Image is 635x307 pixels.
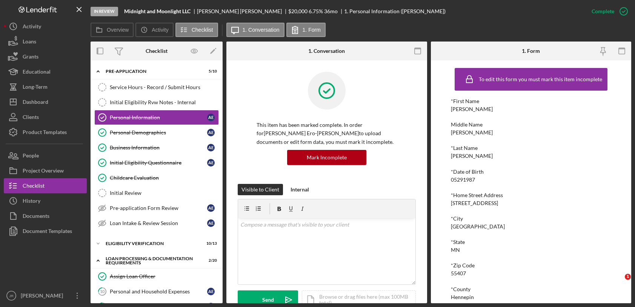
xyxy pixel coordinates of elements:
div: In Review [91,7,118,16]
a: Long-Term [4,79,87,94]
button: Loans [4,34,87,49]
div: [PERSON_NAME] [451,153,493,159]
button: Documents [4,208,87,224]
label: Overview [107,27,129,33]
div: Product Templates [23,125,67,142]
button: Document Templates [4,224,87,239]
div: *Date of Birth [451,169,611,175]
div: Complete [592,4,614,19]
div: Checklist [146,48,168,54]
a: Checklist [4,178,87,193]
button: 1. Conversation [226,23,284,37]
a: Loan Intake & Review SessionAE [94,216,219,231]
div: Checklist [23,178,45,195]
button: Educational [4,64,87,79]
div: *State [451,239,611,245]
div: People [23,148,39,165]
div: Personal Information [110,114,207,120]
button: Checklist [175,23,218,37]
div: Long-Term [23,79,48,96]
div: Personal Demographics [110,130,207,136]
div: [STREET_ADDRESS] [451,200,498,206]
div: [PERSON_NAME] [19,288,68,305]
button: Dashboard [4,94,87,110]
label: Checklist [192,27,213,33]
div: Hennepin [451,294,474,300]
div: Visible to Client [241,184,279,195]
div: Clients [23,110,39,127]
button: Activity [4,19,87,34]
div: *Last Name [451,145,611,151]
div: 1. Form [522,48,540,54]
button: Mark Incomplete [287,150,366,165]
div: 6.75 % [309,8,323,14]
div: Pre-Application [106,69,198,74]
div: [GEOGRAPHIC_DATA] [451,224,505,230]
div: 10 / 13 [203,241,217,246]
div: 1. Personal Information ([PERSON_NAME]) [344,8,446,14]
p: This item has been marked complete. In order for [PERSON_NAME] Ero-[PERSON_NAME] to upload docume... [257,121,397,146]
div: Project Overview [23,163,64,180]
div: Initial Eligibility Questionnaire [110,160,207,166]
div: Internal [291,184,309,195]
div: Loan Processing & Documentation Requirements [106,256,198,265]
button: History [4,193,87,208]
button: Project Overview [4,163,87,178]
label: Activity [152,27,168,33]
div: A E [207,204,215,212]
button: Clients [4,110,87,125]
button: People [4,148,87,163]
a: Assign Loan Officer [94,269,219,284]
div: Business Information [110,145,207,151]
div: 1. Conversation [308,48,345,54]
div: *First Name [451,98,611,104]
div: [PERSON_NAME] [451,130,493,136]
div: To edit this form you must mark this item incomplete [479,76,602,82]
div: Middle Name [451,122,611,128]
button: 1. Form [286,23,326,37]
div: Dashboard [23,94,48,111]
a: Grants [4,49,87,64]
div: 36 mo [324,8,338,14]
div: 05291987 [451,177,475,183]
label: 1. Conversation [243,27,280,33]
span: 1 [625,274,631,280]
a: Personal DemographicsAE [94,125,219,140]
div: Loan Intake & Review Session [110,220,207,226]
div: [PERSON_NAME] [451,106,493,112]
div: [PERSON_NAME] [PERSON_NAME] [197,8,288,14]
div: A E [207,144,215,151]
div: Documents [23,208,49,225]
div: Personal and Household Expenses [110,288,207,295]
iframe: Intercom live chat [609,274,627,292]
div: 2 / 20 [203,258,217,263]
a: Initial Review [94,185,219,201]
div: Initial Review [110,190,218,196]
button: Visible to Client [238,184,283,195]
button: Complete [584,4,631,19]
div: Assign Loan Officer [110,273,218,279]
div: Document Templates [23,224,72,241]
div: 55407 [451,270,466,276]
a: Initial Eligibility Rvw Notes - Internal [94,95,219,110]
div: Loans [23,34,36,51]
div: MN [451,247,460,253]
div: Childcare Evaluation [110,175,218,181]
div: Pre-application Form Review [110,205,207,211]
div: *Home Street Address [451,192,611,198]
div: Grants [23,49,38,66]
a: Pre-application Form ReviewAE [94,201,219,216]
div: Mark Incomplete [307,150,347,165]
div: *County [451,286,611,292]
button: Product Templates [4,125,87,140]
b: Midnight and Moonlight LLC [124,8,191,14]
div: A E [207,288,215,295]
